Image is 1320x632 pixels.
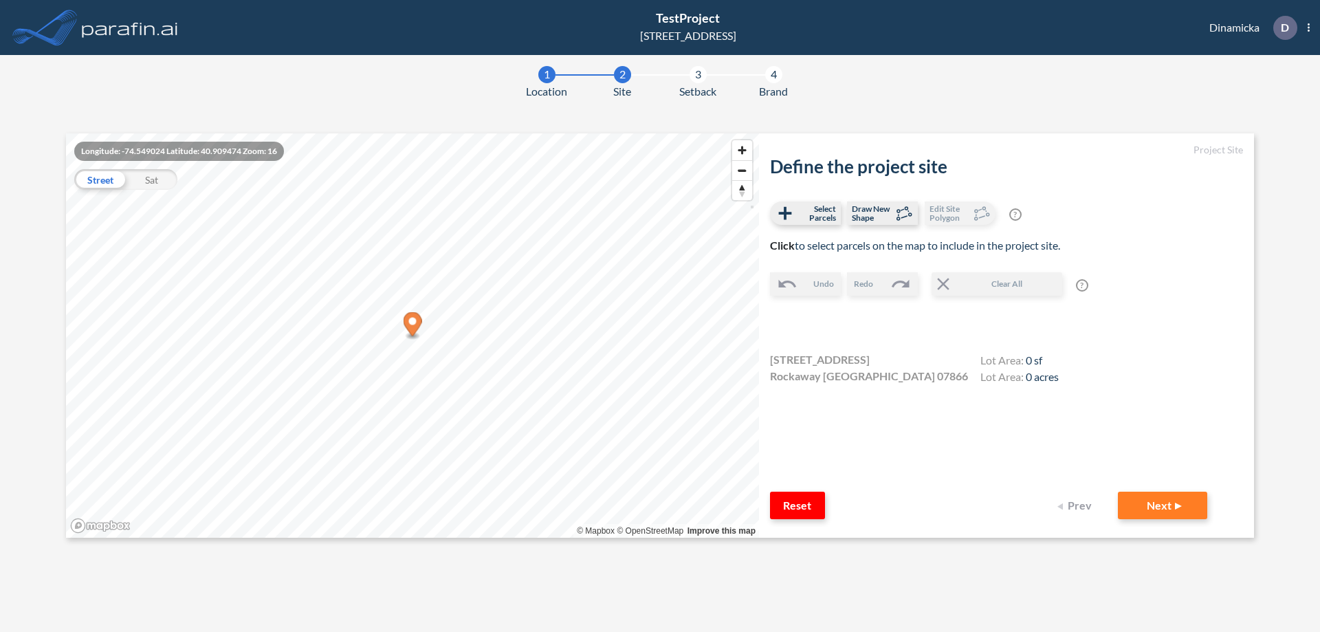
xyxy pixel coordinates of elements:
div: 4 [765,66,782,83]
span: TestProject [656,10,720,25]
span: 0 sf [1026,353,1042,367]
button: Reset bearing to north [732,180,752,200]
button: Next [1118,492,1207,519]
span: [STREET_ADDRESS] [770,351,870,368]
div: Sat [126,169,177,190]
b: Click [770,239,795,252]
span: Clear All [954,278,1061,290]
p: D [1281,21,1289,34]
a: OpenStreetMap [617,526,683,536]
span: ? [1076,279,1088,292]
h2: Define the project site [770,156,1243,177]
button: Prev [1049,492,1104,519]
span: Rockaway [GEOGRAPHIC_DATA] 07866 [770,368,968,384]
h4: Lot Area: [980,353,1059,370]
span: Undo [813,278,834,290]
button: Redo [847,272,918,296]
img: logo [79,14,181,41]
div: Longitude: -74.549024 Latitude: 40.909474 Zoom: 16 [74,142,284,161]
span: to select parcels on the map to include in the project site. [770,239,1060,252]
div: 2 [614,66,631,83]
span: Setback [679,83,716,100]
span: Edit Site Polygon [929,204,970,222]
div: Street [74,169,126,190]
span: Location [526,83,567,100]
button: Clear All [932,272,1062,296]
a: Mapbox homepage [70,518,131,534]
span: 0 acres [1026,370,1059,383]
h4: Lot Area: [980,370,1059,386]
div: Dinamicka [1189,16,1310,40]
button: Reset [770,492,825,519]
div: 1 [538,66,555,83]
a: Mapbox [577,526,615,536]
canvas: Map [66,133,759,538]
button: Undo [770,272,841,296]
button: Zoom in [732,140,752,160]
h5: Project Site [770,144,1243,156]
span: Brand [759,83,788,100]
span: Select Parcels [795,204,836,222]
span: Site [613,83,631,100]
span: ? [1009,208,1022,221]
div: Map marker [404,312,422,340]
span: Redo [854,278,873,290]
div: 3 [690,66,707,83]
button: Zoom out [732,160,752,180]
span: Zoom out [732,161,752,180]
span: Reset bearing to north [732,181,752,200]
a: Improve this map [687,526,756,536]
div: [STREET_ADDRESS] [640,28,736,44]
span: Draw New Shape [852,204,892,222]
